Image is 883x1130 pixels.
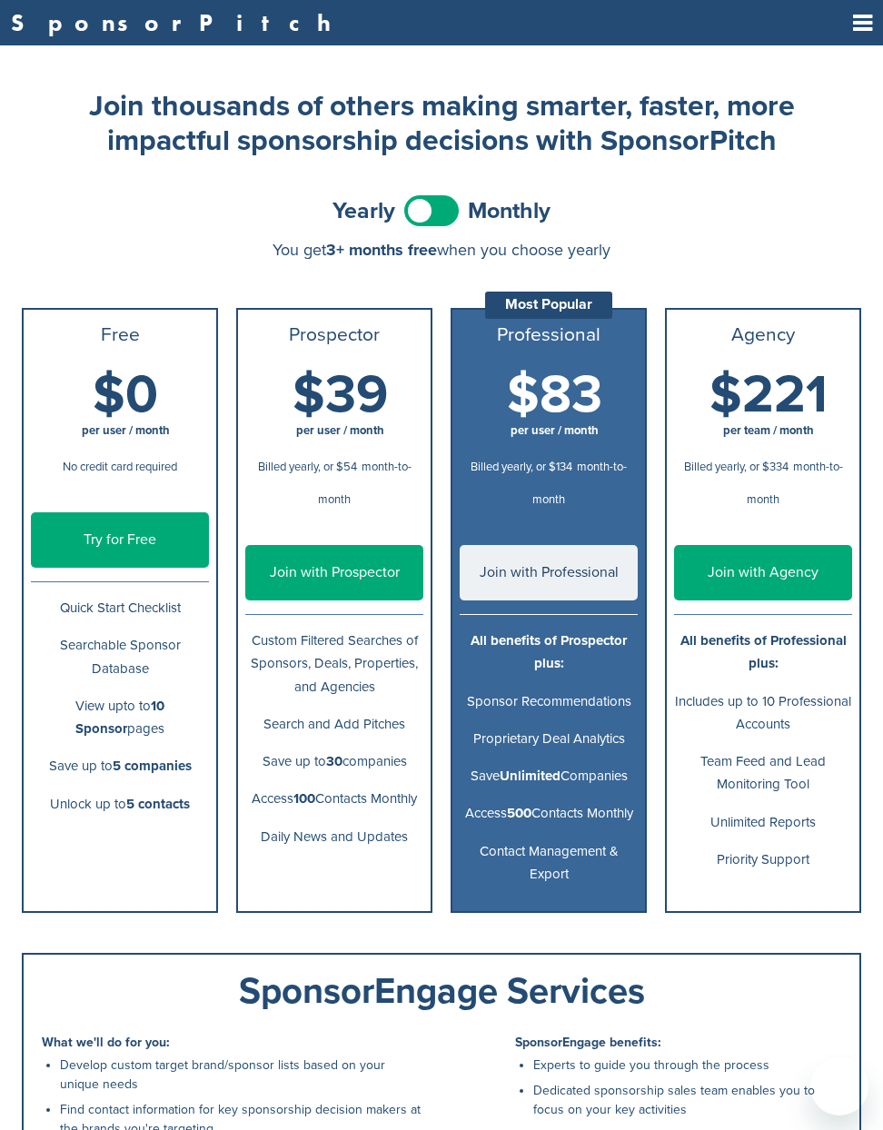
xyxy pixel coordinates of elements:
[471,460,572,474] span: Billed yearly, or $134
[468,200,551,223] span: Monthly
[723,423,814,438] span: per team / month
[684,460,789,474] span: Billed yearly, or $334
[332,200,395,223] span: Yearly
[460,765,638,788] p: Save Companies
[318,460,412,507] span: month-to-month
[674,690,852,736] p: Includes up to 10 Professional Accounts
[42,1035,170,1050] b: What we'll do for you:
[126,796,190,812] b: 5 contacts
[674,848,852,871] p: Priority Support
[63,460,177,474] span: No credit card required
[485,292,612,319] div: Most Popular
[507,805,531,821] b: 500
[511,423,599,438] span: per user / month
[507,363,602,427] span: $83
[31,793,209,816] p: Unlock up to
[747,460,843,507] span: month-to-month
[471,632,627,671] b: All benefits of Prospector plus:
[245,545,423,600] a: Join with Prospector
[31,324,209,346] h3: Free
[245,713,423,736] p: Search and Add Pitches
[674,750,852,796] p: Team Feed and Lead Monitoring Tool
[460,690,638,713] p: Sponsor Recommendations
[709,363,828,427] span: $221
[500,768,561,784] b: Unlimited
[533,1056,841,1075] li: Experts to guide you through the process
[31,634,209,679] p: Searchable Sponsor Database
[533,1081,841,1119] li: Dedicated sponsorship sales team enables you to focus on your key activities
[674,324,852,346] h3: Agency
[31,695,209,740] p: View upto to pages
[296,423,384,438] span: per user / month
[680,632,847,671] b: All benefits of Professional plus:
[293,363,388,427] span: $39
[113,758,192,774] b: 5 companies
[245,826,423,848] p: Daily News and Updates
[31,512,209,568] a: Try for Free
[460,728,638,750] p: Proprietary Deal Analytics
[460,324,638,346] h3: Professional
[258,460,357,474] span: Billed yearly, or $54
[460,545,638,600] a: Join with Professional
[78,89,805,159] h2: Join thousands of others making smarter, faster, more impactful sponsorship decisions with Sponso...
[810,1057,868,1115] iframe: Button to launch messaging window
[674,811,852,834] p: Unlimited Reports
[82,423,170,438] span: per user / month
[60,1056,424,1094] li: Develop custom target brand/sponsor lists based on your unique needs
[460,840,638,886] p: Contact Management & Export
[515,1035,661,1050] b: SponsorEngage benefits:
[326,240,437,260] span: 3+ months free
[532,460,627,507] span: month-to-month
[245,788,423,810] p: Access Contacts Monthly
[326,753,342,769] b: 30
[31,755,209,778] p: Save up to
[245,324,423,346] h3: Prospector
[22,241,861,259] div: You get when you choose yearly
[460,802,638,825] p: Access Contacts Monthly
[674,545,852,600] a: Join with Agency
[293,790,315,807] b: 100
[245,629,423,699] p: Custom Filtered Searches of Sponsors, Deals, Properties, and Agencies
[42,973,841,1009] div: SponsorEngage Services
[245,750,423,773] p: Save up to companies
[11,11,342,35] a: SponsorPitch
[93,363,158,427] span: $0
[31,597,209,620] p: Quick Start Checklist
